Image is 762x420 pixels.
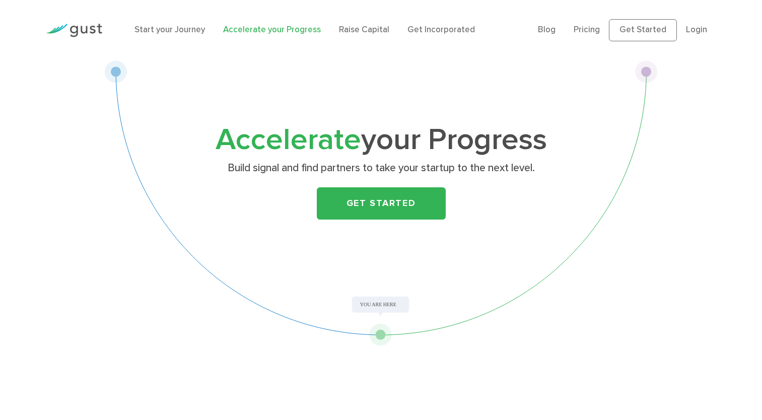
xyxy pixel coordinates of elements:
a: Get Started [609,19,677,41]
a: Get Started [317,187,446,220]
a: Pricing [574,25,600,35]
a: Accelerate your Progress [223,25,321,35]
a: Blog [538,25,556,35]
a: Get Incorporated [407,25,475,35]
p: Build signal and find partners to take your startup to the next level. [186,161,576,175]
img: Gust Logo [46,24,102,37]
a: Login [686,25,707,35]
span: Accelerate [216,122,361,158]
a: Raise Capital [339,25,389,35]
h1: your Progress [182,126,580,154]
a: Start your Journey [134,25,205,35]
